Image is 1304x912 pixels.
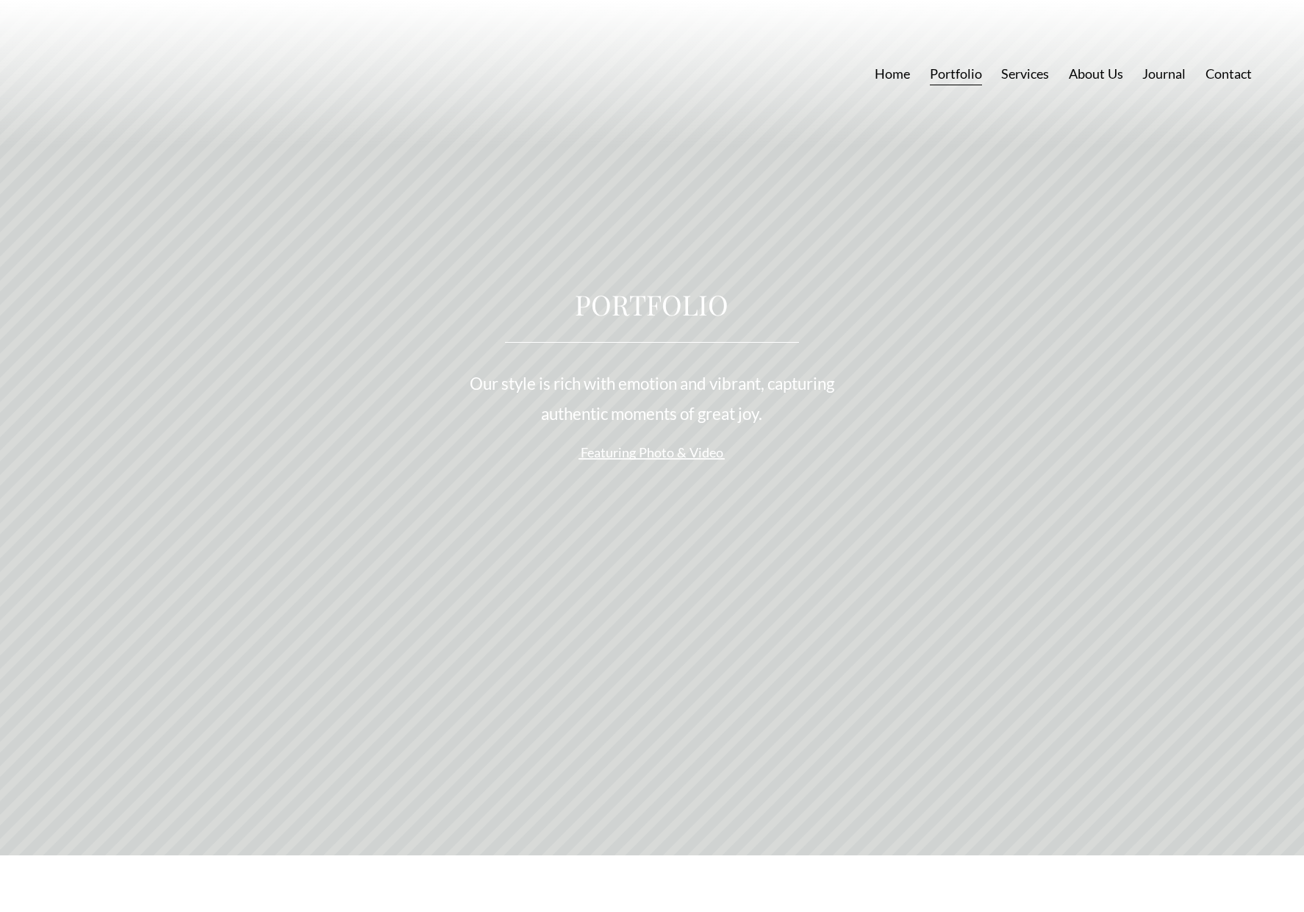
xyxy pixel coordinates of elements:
img: Frost Artistry [52,32,137,116]
a: Services [1001,60,1049,87]
h1: PORTFOLIO [455,282,850,327]
a: Portfolio [930,60,982,87]
a: Home [875,60,910,87]
a: About Us [1069,60,1123,87]
a: Contact [1206,60,1252,87]
span: Featuring Photo & Video [581,444,723,460]
a: Journal [1142,60,1186,87]
span: Our style is rich with emotion and vibrant, capturing authentic moments of great joy. [470,374,837,423]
